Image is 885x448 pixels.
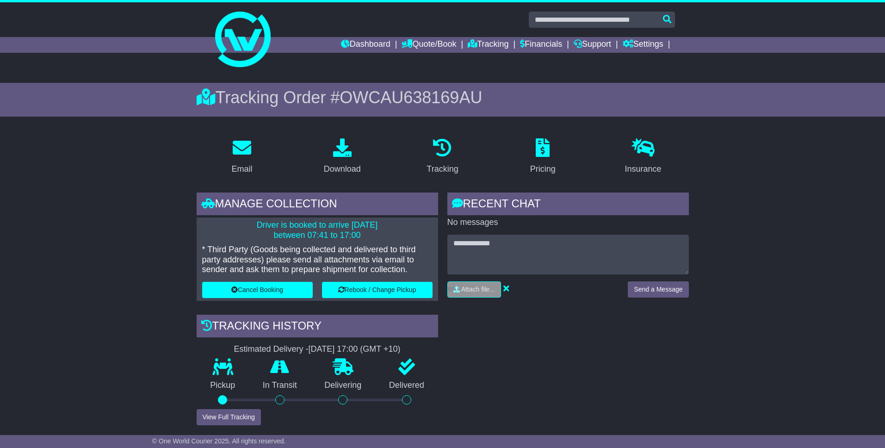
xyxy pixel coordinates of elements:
[197,380,249,391] p: Pickup
[309,344,401,355] div: [DATE] 17:00 (GMT +10)
[447,193,689,218] div: RECENT CHAT
[524,135,562,179] a: Pricing
[530,163,556,175] div: Pricing
[318,135,367,179] a: Download
[225,135,258,179] a: Email
[197,409,261,425] button: View Full Tracking
[311,380,376,391] p: Delivering
[628,281,688,298] button: Send a Message
[375,380,438,391] p: Delivered
[197,315,438,340] div: Tracking history
[322,282,433,298] button: Rebook / Change Pickup
[625,163,662,175] div: Insurance
[202,282,313,298] button: Cancel Booking
[152,437,286,445] span: © One World Courier 2025. All rights reserved.
[340,88,482,107] span: OWCAU638169AU
[197,87,689,107] div: Tracking Order #
[427,163,458,175] div: Tracking
[402,37,456,53] a: Quote/Book
[202,245,433,275] p: * Third Party (Goods being collected and delivered to third party addresses) please send all atta...
[231,163,252,175] div: Email
[468,37,508,53] a: Tracking
[341,37,390,53] a: Dashboard
[520,37,562,53] a: Financials
[197,193,438,218] div: Manage collection
[324,163,361,175] div: Download
[249,380,311,391] p: In Transit
[623,37,663,53] a: Settings
[447,218,689,228] p: No messages
[202,220,433,240] p: Driver is booked to arrive [DATE] between 07:41 to 17:00
[421,135,464,179] a: Tracking
[574,37,611,53] a: Support
[619,135,668,179] a: Insurance
[197,344,438,355] div: Estimated Delivery -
